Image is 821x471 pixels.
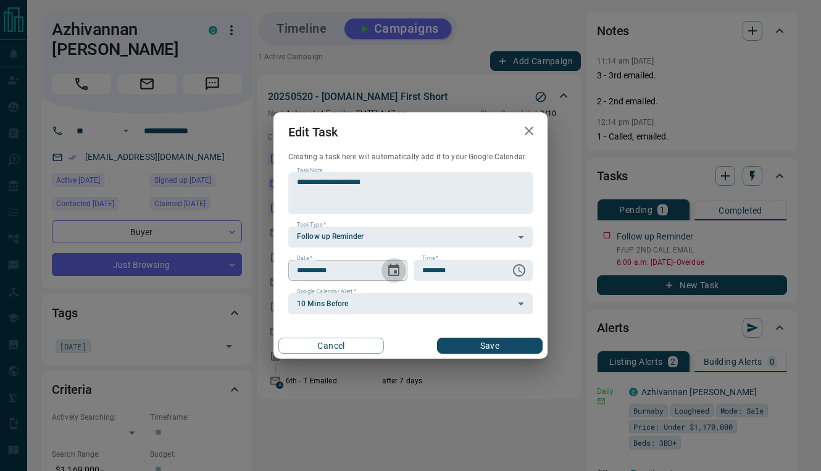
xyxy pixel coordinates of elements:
button: Save [437,338,543,354]
p: Creating a task here will automatically add it to your Google Calendar. [288,152,533,162]
label: Google Calendar Alert [297,288,356,296]
h2: Edit Task [273,112,352,152]
label: Task Note [297,167,322,175]
button: Choose date, selected date is Sep 14, 2025 [381,258,406,283]
button: Choose time, selected time is 6:00 AM [507,258,531,283]
div: Follow up Reminder [288,227,533,248]
div: 10 Mins Before [288,293,533,314]
label: Date [297,254,312,262]
button: Cancel [278,338,384,354]
label: Time [422,254,438,262]
label: Task Type [297,221,326,229]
